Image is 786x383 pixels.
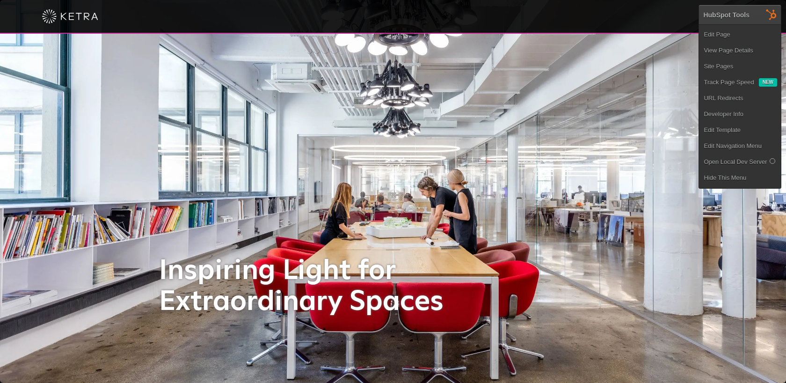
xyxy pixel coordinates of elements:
[759,78,777,87] div: New
[699,5,781,189] div: HubSpot Tools Edit PageView Page DetailsSite Pages Track Page Speed New URL RedirectsDeveloper In...
[159,256,463,317] h1: Inspiring Light for Extraordinary Spaces
[703,11,750,19] div: HubSpot Tools
[699,59,781,74] a: Site Pages
[699,122,781,138] a: Edit Template
[699,170,781,186] a: Hide This Menu
[699,106,781,122] a: Developer Info
[42,9,98,23] img: ketra-logo-2019-white
[699,74,758,90] a: Track Page Speed
[699,90,781,106] a: URL Redirects
[699,154,781,170] a: Open Local Dev Server
[762,5,781,24] img: HubSpot Tools Menu Toggle
[699,27,781,43] a: Edit Page
[699,43,781,59] a: View Page Details
[699,138,781,154] a: Edit Navigation Menu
